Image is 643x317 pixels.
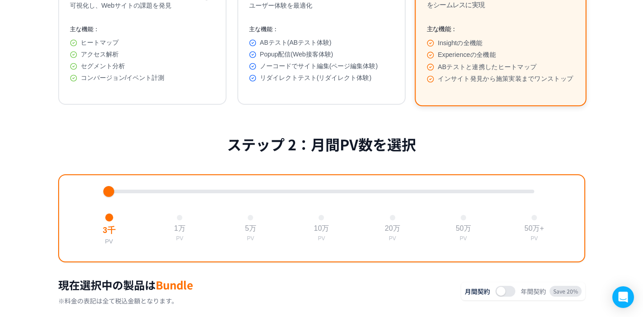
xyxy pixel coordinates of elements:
div: PV [389,235,396,242]
div: PV [176,235,183,242]
div: PV [318,235,325,242]
div: 50万+ [524,224,544,233]
span: インサイト発見から施策実装までワンストップ [438,75,573,83]
button: 5万PV [241,211,260,245]
span: Insightの全機能 [438,39,482,47]
div: Open Intercom Messenger [612,286,634,308]
h2: 現在選択中の製品は [58,277,447,293]
p: 主な機能： [70,25,215,33]
div: 3千 [102,225,115,236]
div: 1万 [174,224,185,233]
div: 50万 [456,224,471,233]
div: PV [531,235,538,242]
span: 年間契約 [521,287,546,296]
div: PV [460,235,467,242]
div: 20万 [385,224,400,233]
div: PV [247,235,254,242]
button: 3千PV [99,210,119,249]
h2: ステップ 2：月間PV数を選択 [227,134,416,154]
div: 10万 [314,224,329,233]
div: PV [105,238,113,245]
p: 主な機能： [249,25,394,33]
button: 50万PV [452,211,475,245]
button: 1万PV [171,211,189,245]
span: アクセス解析 [81,51,119,59]
span: ABテスト(ABテスト体験) [260,39,332,47]
button: 20万PV [381,211,404,245]
span: Popup配信(Web接客体験) [260,51,333,59]
span: ABテストと連携したヒートマップ [438,63,537,71]
div: 5万 [245,224,256,233]
button: 50万+PV [521,211,547,245]
span: Save 20% [550,286,582,297]
span: 月間契約 [465,287,490,296]
span: リダイレクトテスト(リダイレクト体験) [260,74,371,82]
span: ヒートマップ [81,39,119,47]
span: セグメント分析 [81,62,125,70]
p: ※料金の表記は全て税込金額となります。 [58,296,447,305]
p: 主な機能： [427,25,575,33]
span: コンバージョン/イベント計測 [81,74,165,82]
button: 10万PV [310,211,333,245]
span: Bundle [156,277,193,293]
span: Experienceの全機能 [438,51,496,59]
span: ノーコードでサイト編集(ページ編集体験) [260,62,378,70]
